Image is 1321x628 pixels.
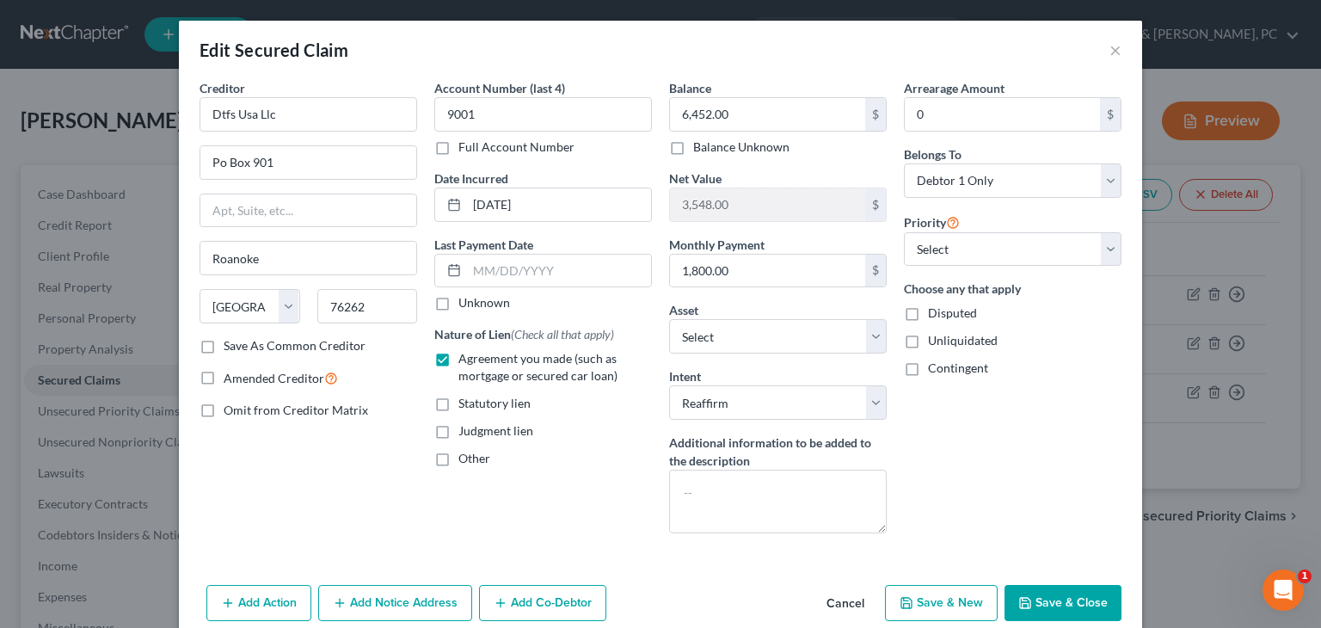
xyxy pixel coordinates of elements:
span: Unliquidated [928,333,998,348]
span: Disputed [928,305,977,320]
span: Agreement you made (such as mortgage or secured car loan) [458,351,617,383]
input: Enter city... [200,242,416,274]
button: Add Action [206,585,311,621]
span: Omit from Creditor Matrix [224,403,368,417]
label: Net Value [669,169,722,188]
label: Intent [669,367,701,385]
button: Save & Close [1005,585,1121,621]
label: Date Incurred [434,169,508,188]
label: Nature of Lien [434,325,614,343]
span: Contingent [928,360,988,375]
label: Choose any that apply [904,280,1121,298]
button: × [1109,40,1121,60]
span: 1 [1298,570,1312,583]
label: Additional information to be added to the description [669,434,887,470]
span: Creditor [200,81,245,95]
span: Judgment lien [458,423,533,438]
input: 0.00 [670,98,865,131]
span: (Check all that apply) [511,327,614,342]
button: Save & New [885,585,998,621]
input: Enter zip... [317,289,418,323]
label: Full Account Number [458,139,574,156]
label: Balance [669,79,711,97]
span: Asset [669,303,698,317]
label: Last Payment Date [434,236,533,254]
div: Edit Secured Claim [200,38,348,62]
input: MM/DD/YYYY [467,188,651,221]
label: Account Number (last 4) [434,79,565,97]
div: $ [865,188,886,221]
input: 0.00 [670,188,865,221]
label: Priority [904,212,960,232]
button: Add Notice Address [318,585,472,621]
label: Arrearage Amount [904,79,1005,97]
label: Unknown [458,294,510,311]
div: $ [865,255,886,287]
input: MM/DD/YYYY [467,255,651,287]
span: Belongs To [904,147,962,162]
iframe: Intercom live chat [1263,570,1304,611]
span: Amended Creditor [224,371,324,385]
label: Monthly Payment [669,236,765,254]
button: Add Co-Debtor [479,585,606,621]
input: Apt, Suite, etc... [200,194,416,227]
button: Cancel [813,587,878,621]
div: $ [1100,98,1121,131]
div: $ [865,98,886,131]
span: Statutory lien [458,396,531,410]
span: Other [458,451,490,465]
input: Search creditor by name... [200,97,417,132]
input: 0.00 [670,255,865,287]
input: 0.00 [905,98,1100,131]
label: Balance Unknown [693,139,790,156]
input: XXXX [434,97,652,132]
label: Save As Common Creditor [224,337,366,354]
input: Enter address... [200,146,416,179]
